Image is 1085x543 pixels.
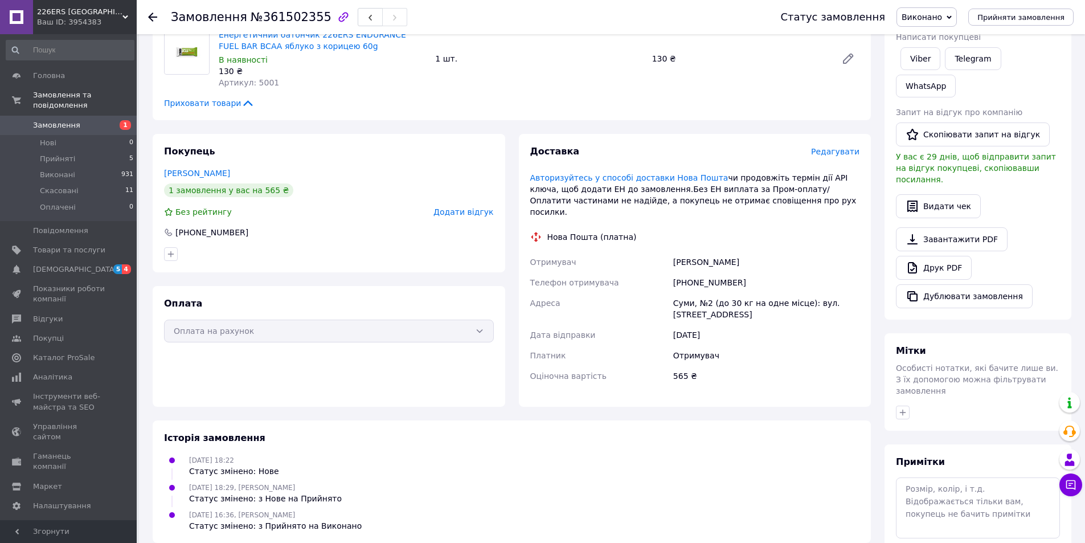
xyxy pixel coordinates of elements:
span: Аналітика [33,372,72,382]
span: Управління сайтом [33,422,105,442]
button: Чат з покупцем [1059,473,1082,496]
span: Оплата [164,298,202,309]
span: Артикул: 5001 [219,78,279,87]
span: Повідомлення [33,226,88,236]
span: Без рейтингу [175,207,232,217]
span: Відгуки [33,314,63,324]
span: Виконано [902,13,942,22]
span: 0 [129,138,133,148]
span: Налаштування [33,501,91,511]
div: 565 ₴ [671,366,862,386]
span: Замовлення та повідомлення [33,90,137,111]
span: Виконані [40,170,75,180]
a: Редагувати [837,47,859,70]
div: Статус змінено: Нове [189,466,279,477]
input: Пошук [6,40,134,60]
span: В наявності [219,55,268,64]
a: Авторизуйтесь у способі доставки Нова Пошта [530,173,728,182]
span: Особисті нотатки, які бачите лише ви. З їх допомогою можна фільтрувати замовлення [896,364,1058,395]
div: Статус замовлення [780,11,885,23]
a: [PERSON_NAME] [164,169,230,178]
span: Адреса [530,299,560,308]
div: [PHONE_NUMBER] [671,272,862,293]
span: Замовлення [33,120,80,130]
div: чи продовжіть термін дії АРІ ключа, щоб додати ЕН до замовлення.Без ЕН виплата за Пром-оплату/Опл... [530,172,860,218]
span: 0 [129,202,133,213]
a: Завантажити PDF [896,227,1008,251]
span: [DATE] 16:36, [PERSON_NAME] [189,511,295,519]
span: Платник [530,351,566,360]
a: Енергетичний батончик 226ERS ENDURANCE FUEL BAR BCAA яблуко з корицею 60g [219,30,406,51]
div: [PHONE_NUMBER] [174,227,249,238]
span: Інструменти веб-майстра та SEO [33,391,105,412]
a: Telegram [945,47,1001,70]
span: [DATE] 18:29, [PERSON_NAME] [189,484,295,492]
span: Маркет [33,481,62,492]
span: Дата відправки [530,330,596,340]
span: Мітки [896,345,926,356]
div: [DATE] [671,325,862,345]
div: Отримувач [671,345,862,366]
div: Статус змінено: з Нове на Прийнято [189,493,342,504]
span: Каталог ProSale [33,353,95,363]
span: Покупці [33,333,64,344]
span: [DEMOGRAPHIC_DATA] [33,264,117,275]
span: 4 [122,264,131,274]
a: WhatsApp [896,75,956,97]
span: [DATE] 18:22 [189,456,234,464]
span: 931 [121,170,133,180]
span: Прийняті [40,154,75,164]
div: Ваш ID: 3954383 [37,17,137,27]
span: Товари та послуги [33,245,105,255]
div: [PERSON_NAME] [671,252,862,272]
span: Оплачені [40,202,76,213]
button: Видати чек [896,194,981,218]
div: Повернутися назад [148,11,157,23]
img: Енергетичний батончик 226ERS ENDURANCE FUEL BAR BCAA яблуко з корицею 60g [165,30,209,74]
span: Запит на відгук про компанію [896,108,1022,117]
button: Дублювати замовлення [896,284,1033,308]
span: Скасовані [40,186,79,196]
div: Суми, №2 (до 30 кг на одне місце): вул. [STREET_ADDRESS] [671,293,862,325]
span: 226ERS Ukraine [37,7,122,17]
span: Замовлення [171,10,247,24]
a: Друк PDF [896,256,972,280]
span: 11 [125,186,133,196]
span: Отримувач [530,258,576,267]
span: 5 [129,154,133,164]
span: У вас є 29 днів, щоб відправити запит на відгук покупцеві, скопіювавши посилання. [896,152,1056,184]
span: Показники роботи компанії [33,284,105,304]
button: Прийняти замовлення [968,9,1074,26]
div: 130 ₴ [219,66,426,77]
span: Доставка [530,146,580,157]
div: 1 замовлення у вас на 565 ₴ [164,183,293,197]
span: Редагувати [811,147,859,156]
div: Нова Пошта (платна) [544,231,640,243]
span: Приховати товари [164,97,255,109]
span: Нові [40,138,56,148]
span: 1 [120,120,131,130]
div: Статус змінено: з Прийнято на Виконано [189,520,362,532]
a: Viber [900,47,940,70]
span: Історія замовлення [164,432,265,443]
span: №361502355 [251,10,331,24]
button: Скопіювати запит на відгук [896,123,1050,146]
span: Покупець [164,146,215,157]
span: 5 [113,264,122,274]
span: Телефон отримувача [530,278,619,287]
span: Додати відгук [433,207,493,217]
span: Прийняти замовлення [977,13,1064,22]
span: Написати покупцеві [896,32,981,42]
span: Головна [33,71,65,81]
span: Примітки [896,456,945,467]
span: Гаманець компанії [33,451,105,472]
span: Оціночна вартість [530,371,607,381]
